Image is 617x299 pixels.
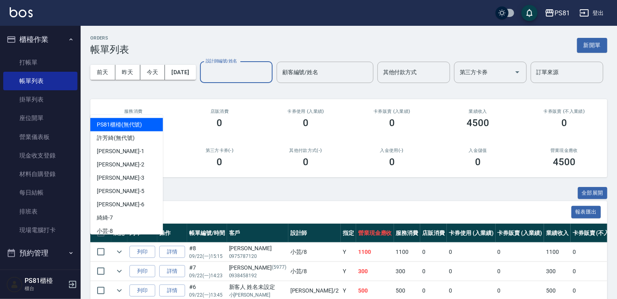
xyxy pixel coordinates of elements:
[140,65,165,80] button: 今天
[576,6,607,21] button: 登出
[187,262,227,281] td: #7
[90,65,115,80] button: 前天
[420,262,447,281] td: 0
[447,224,496,243] th: 卡券使用 (入業績)
[544,262,571,281] td: 300
[217,117,223,129] h3: 0
[420,243,447,262] td: 0
[3,72,77,90] a: 帳單列表
[447,262,496,281] td: 0
[341,262,356,281] td: Y
[187,243,227,262] td: #8
[389,117,395,129] h3: 0
[577,41,607,49] a: 新開單
[577,38,607,53] button: 新開單
[341,224,356,243] th: 指定
[359,109,425,114] h2: 卡券販賣 (入業績)
[544,224,571,243] th: 業績收入
[100,208,571,216] span: 訂單列表
[113,284,125,297] button: expand row
[113,246,125,258] button: expand row
[3,29,77,50] button: 櫃檯作業
[97,134,135,142] span: 許芳綺 (無代號)
[97,214,113,222] span: 綺綺 -7
[288,243,341,262] td: 小芸 /8
[97,187,144,195] span: [PERSON_NAME] -5
[272,148,339,153] h2: 其他付款方式(-)
[165,65,196,80] button: [DATE]
[217,156,223,168] h3: 0
[420,224,447,243] th: 店販消費
[97,120,142,129] span: PS81櫃檯 (無代號)
[467,117,490,129] h3: 4500
[571,208,601,216] a: 報表匯出
[394,243,421,262] td: 1100
[544,243,571,262] td: 1100
[447,243,496,262] td: 0
[3,221,77,239] a: 現場電腦打卡
[229,253,286,260] p: 0975787120
[229,272,286,279] p: 0938458192
[554,8,570,18] div: PS81
[189,291,225,299] p: 09/22 (一) 13:45
[496,243,544,262] td: 0
[496,224,544,243] th: 卡券販賣 (入業績)
[288,262,341,281] td: 小芸 /8
[10,7,33,17] img: Logo
[229,264,286,272] div: [PERSON_NAME]
[475,156,481,168] h3: 0
[227,224,288,243] th: 客戶
[159,265,185,278] a: 詳情
[3,202,77,221] a: 排班表
[578,187,608,199] button: 全部展開
[229,244,286,253] div: [PERSON_NAME]
[113,265,125,277] button: expand row
[356,224,394,243] th: 營業現金應收
[97,200,144,209] span: [PERSON_NAME] -6
[496,262,544,281] td: 0
[97,160,144,169] span: [PERSON_NAME] -2
[3,243,77,264] button: 預約管理
[129,265,155,278] button: 列印
[394,262,421,281] td: 300
[100,109,167,114] h3: 服務消費
[157,224,187,243] th: 操作
[3,146,77,165] a: 現金收支登錄
[159,246,185,258] a: 詳情
[206,58,237,64] label: 設計師編號/姓名
[25,277,66,285] h5: PS81櫃檯
[531,148,598,153] h2: 營業現金應收
[531,109,598,114] h2: 卡券販賣 (不入業績)
[542,5,573,21] button: PS81
[229,283,286,291] div: 新客人 姓名未設定
[356,243,394,262] td: 1100
[303,156,308,168] h3: 0
[3,165,77,183] a: 材料自購登錄
[553,156,575,168] h3: 4500
[3,90,77,109] a: 掛單列表
[272,109,339,114] h2: 卡券使用 (入業績)
[3,183,77,202] a: 每日結帳
[303,117,308,129] h3: 0
[90,44,129,55] h3: 帳單列表
[25,285,66,292] p: 櫃台
[186,148,253,153] h2: 第三方卡券(-)
[187,224,227,243] th: 帳單編號/時間
[359,148,425,153] h2: 入金使用(-)
[511,66,524,79] button: Open
[189,272,225,279] p: 09/22 (一) 14:23
[571,206,601,218] button: 報表匯出
[445,109,512,114] h2: 業績收入
[129,246,155,258] button: 列印
[288,224,341,243] th: 設計師
[3,264,77,284] button: 報表及分析
[6,276,23,293] img: Person
[561,117,567,129] h3: 0
[521,5,538,21] button: save
[394,224,421,243] th: 服務消費
[341,243,356,262] td: Y
[189,253,225,260] p: 09/22 (一) 15:15
[90,35,129,41] h2: ORDERS
[115,65,140,80] button: 昨天
[272,264,286,272] p: (5977)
